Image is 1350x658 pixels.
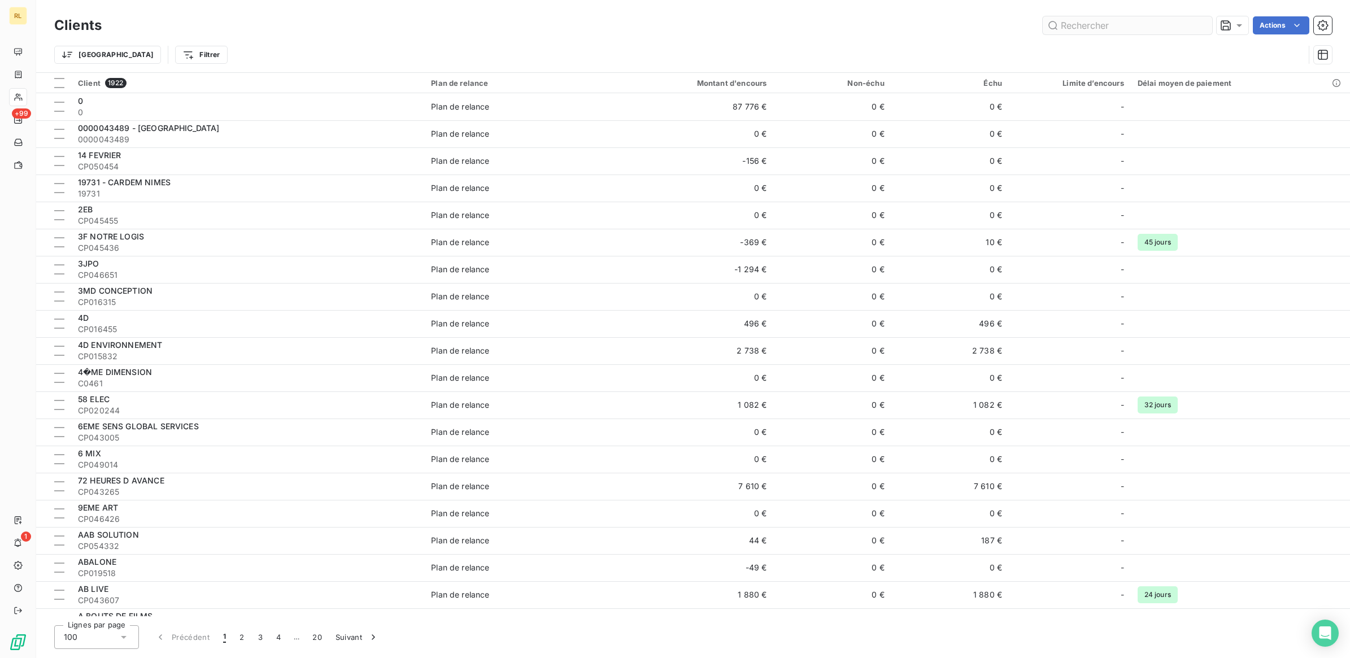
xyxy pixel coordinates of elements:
[891,202,1009,229] td: 0 €
[891,93,1009,120] td: 0 €
[78,96,83,106] span: 0
[891,500,1009,527] td: 0 €
[616,120,773,147] td: 0 €
[616,527,773,554] td: 44 €
[616,473,773,500] td: 7 610 €
[1121,454,1124,465] span: -
[773,229,891,256] td: 0 €
[78,340,162,350] span: 4D ENVIRONNEMENT
[1121,535,1124,546] span: -
[1121,508,1124,519] span: -
[891,147,1009,175] td: 0 €
[78,232,144,241] span: 3F NOTRE LOGIS
[622,79,767,88] div: Montant d'encours
[773,283,891,310] td: 0 €
[1043,16,1212,34] input: Rechercher
[891,419,1009,446] td: 0 €
[251,625,269,649] button: 3
[773,364,891,391] td: 0 €
[891,581,1009,608] td: 1 880 €
[616,175,773,202] td: 0 €
[78,595,417,606] span: CP043607
[891,527,1009,554] td: 187 €
[1121,128,1124,140] span: -
[616,229,773,256] td: -369 €
[64,631,77,643] span: 100
[9,633,27,651] img: Logo LeanPay
[773,500,891,527] td: 0 €
[78,188,417,199] span: 19731
[616,283,773,310] td: 0 €
[78,297,417,308] span: CP016315
[1121,155,1124,167] span: -
[78,378,417,389] span: C0461
[616,419,773,446] td: 0 €
[78,503,118,512] span: 9EME ART
[78,448,101,458] span: 6 MIX
[891,120,1009,147] td: 0 €
[773,310,891,337] td: 0 €
[78,324,417,335] span: CP016455
[1121,372,1124,384] span: -
[891,473,1009,500] td: 7 610 €
[773,337,891,364] td: 0 €
[148,625,216,649] button: Précédent
[216,625,233,649] button: 1
[431,291,489,302] div: Plan de relance
[78,351,417,362] span: CP015832
[773,175,891,202] td: 0 €
[1121,345,1124,356] span: -
[780,79,884,88] div: Non-échu
[1121,291,1124,302] span: -
[78,568,417,579] span: CP019518
[1016,79,1124,88] div: Limite d’encours
[306,625,329,649] button: 20
[431,345,489,356] div: Plan de relance
[431,454,489,465] div: Plan de relance
[269,625,288,649] button: 4
[1121,318,1124,329] span: -
[78,150,121,160] span: 14 FEVRIER
[78,177,171,187] span: 19731 - CARDEM NIMES
[431,508,489,519] div: Plan de relance
[773,473,891,500] td: 0 €
[329,625,386,649] button: Suivant
[54,46,161,64] button: [GEOGRAPHIC_DATA]
[1121,264,1124,275] span: -
[616,93,773,120] td: 87 776 €
[78,204,93,214] span: 2EB
[773,608,891,635] td: 0 €
[78,134,417,145] span: 0000043489
[431,128,489,140] div: Plan de relance
[616,500,773,527] td: 0 €
[78,259,99,268] span: 3JPO
[431,426,489,438] div: Plan de relance
[1121,237,1124,248] span: -
[78,161,417,172] span: CP050454
[773,147,891,175] td: 0 €
[616,337,773,364] td: 2 738 €
[616,581,773,608] td: 1 880 €
[78,107,417,118] span: 0
[78,530,139,539] span: AAB SOLUTION
[1121,210,1124,221] span: -
[78,269,417,281] span: CP046651
[175,46,227,64] button: Filtrer
[773,581,891,608] td: 0 €
[78,367,152,377] span: 4�ME DIMENSION
[78,421,199,431] span: 6EME SENS GLOBAL SERVICES
[891,229,1009,256] td: 10 €
[78,611,153,621] span: A BOUTS DE FILMS
[616,446,773,473] td: 0 €
[78,242,417,254] span: CP045436
[431,182,489,194] div: Plan de relance
[9,7,27,25] div: RL
[616,608,773,635] td: 19 152 €
[891,283,1009,310] td: 0 €
[431,210,489,221] div: Plan de relance
[616,391,773,419] td: 1 082 €
[78,79,101,88] span: Client
[78,513,417,525] span: CP046426
[891,256,1009,283] td: 0 €
[223,631,226,643] span: 1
